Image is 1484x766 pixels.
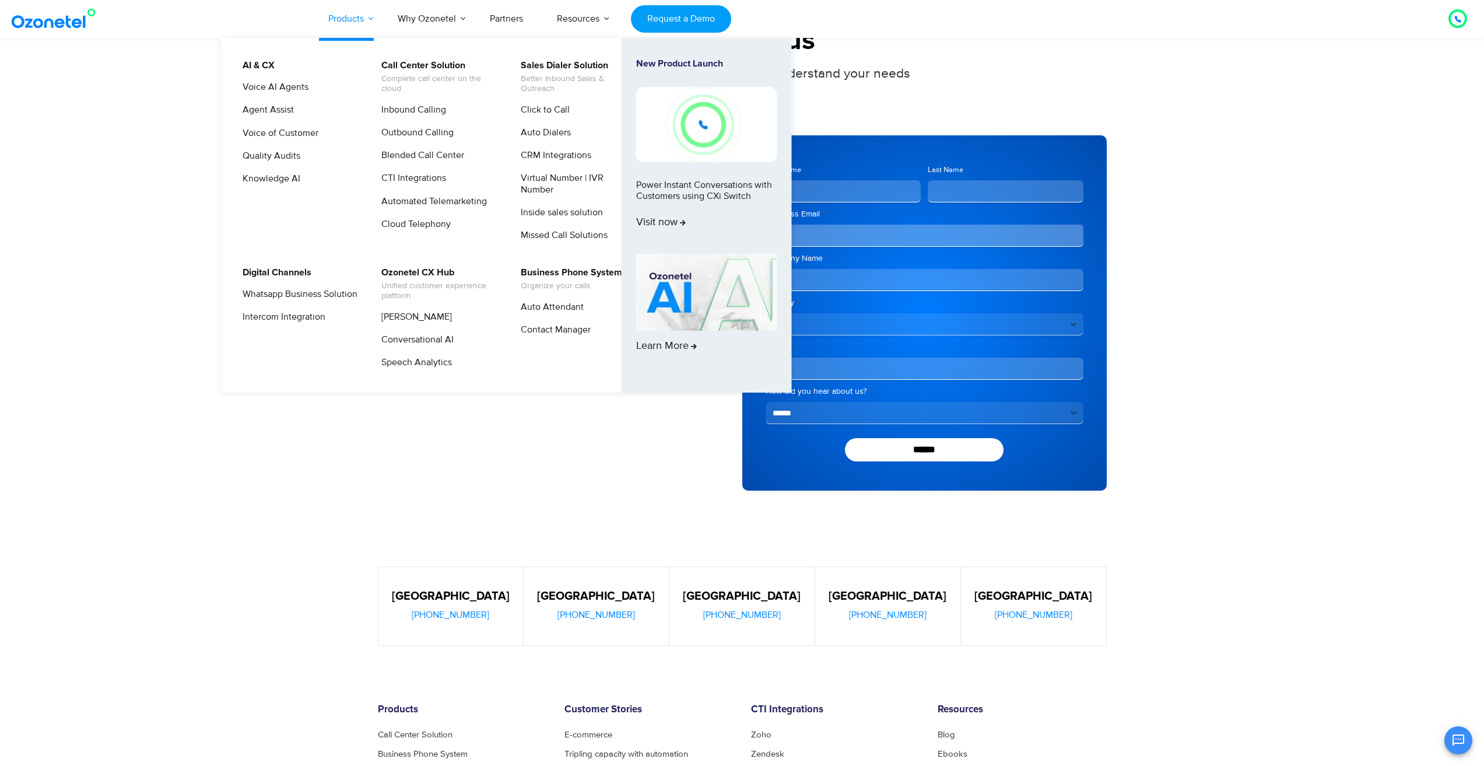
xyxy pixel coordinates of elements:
[235,265,313,280] a: Digital Channels
[513,265,624,293] a: Business Phone SystemOrganize your calls
[849,610,927,620] a: [PHONE_NUMBER]
[374,58,498,96] a: Call Center SolutionComplete call center on the cloud
[235,58,276,73] a: AI & CX
[374,217,452,232] a: Cloud Telephony
[374,171,448,186] a: CTI Integrations
[235,149,302,163] a: Quality Audits
[235,172,302,186] a: Knowledge AI
[513,228,609,243] a: Missed Call Solutions
[535,590,657,602] h5: [GEOGRAPHIC_DATA]
[235,310,327,324] a: Intercom Integration
[374,310,454,324] a: [PERSON_NAME]
[374,125,455,140] a: Outbound Calling
[636,340,697,353] span: Learn More
[751,704,920,716] h6: CTI Integrations
[557,610,635,620] a: [PHONE_NUMBER]
[827,590,949,602] h5: [GEOGRAPHIC_DATA]
[751,750,784,758] a: Zendesk
[636,254,777,373] a: Learn More
[636,216,686,229] span: Visit now
[766,253,1083,264] label: Company Name
[235,287,359,302] a: Whatsapp Business Solution
[938,750,967,758] a: Ebooks
[412,610,489,620] a: [PHONE_NUMBER]
[766,341,1083,353] label: Phone
[636,87,777,162] img: New-Project-17.png
[374,333,455,347] a: Conversational AI
[378,730,452,739] a: Call Center Solution
[381,281,496,301] span: Unified customer experience platform
[513,103,571,117] a: Click to Call
[513,171,637,197] a: Virtual Number | IVR Number
[378,704,547,716] h6: Products
[564,730,612,739] a: E-commerce
[521,74,636,94] span: Better Inbound Sales & Outreach
[513,205,605,220] a: Inside sales solution
[381,74,496,94] span: Complete call center on the cloud
[1444,726,1472,754] button: Open chat
[378,750,468,758] a: Business Phone System
[938,704,1107,716] h6: Resources
[766,297,1083,309] label: Country
[235,126,320,141] a: Voice of Customer
[374,265,498,303] a: Ozonetel CX HubUnified customer experience platform
[636,254,777,331] img: AI
[938,730,955,739] a: Blog
[513,323,592,337] a: Contact Manager
[513,125,573,140] a: Auto Dialers
[235,80,310,95] a: Voice AI Agents
[513,58,637,96] a: Sales Dialer SolutionBetter Inbound Sales & Outreach
[973,590,1094,602] h5: [GEOGRAPHIC_DATA]
[703,610,781,620] a: [PHONE_NUMBER]
[374,148,466,163] a: Blended Call Center
[766,386,1083,397] label: How did you hear about us?
[513,148,593,163] a: CRM Integrations
[631,5,731,33] a: Request a Demo
[766,165,921,176] label: First Name
[374,194,489,209] a: Automated Telemarketing
[235,103,296,117] a: Agent Assist
[564,750,688,758] a: Tripling capacity with automation
[928,165,1083,176] label: Last Name
[390,590,511,602] h5: [GEOGRAPHIC_DATA]
[374,103,448,117] a: Inbound Calling
[374,355,454,370] a: Speech Analytics
[766,208,1083,220] label: Business Email
[751,730,771,739] a: Zoho
[513,300,585,314] a: Auto Attendant
[995,610,1072,620] a: [PHONE_NUMBER]
[521,281,622,291] span: Organize your calls
[636,58,777,249] a: New Product LaunchPower Instant Conversations with Customers using CXi SwitchVisit now
[564,704,734,716] h6: Customer Stories
[681,590,803,602] h5: [GEOGRAPHIC_DATA]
